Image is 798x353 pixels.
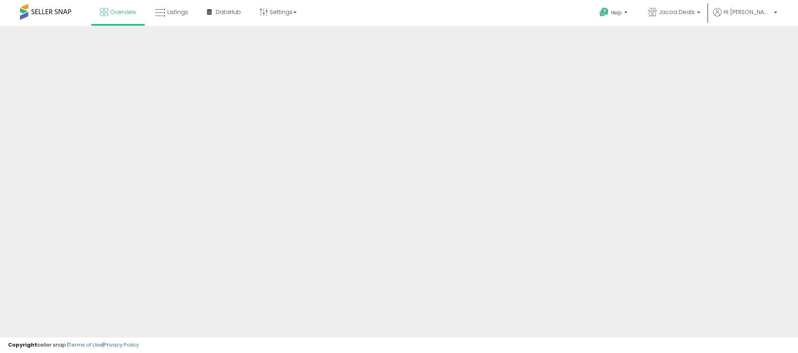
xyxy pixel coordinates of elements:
span: Overview [110,8,136,16]
span: Hi [PERSON_NAME] [724,8,772,16]
a: Privacy Policy [104,341,139,349]
div: seller snap | | [8,341,139,349]
a: Help [593,1,636,26]
span: Help [611,9,622,16]
i: Get Help [599,7,609,17]
span: Jacoa Deals [659,8,695,16]
span: DataHub [216,8,241,16]
a: Hi [PERSON_NAME] [713,8,777,26]
span: Listings [167,8,188,16]
a: Terms of Use [68,341,102,349]
strong: Copyright [8,341,37,349]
